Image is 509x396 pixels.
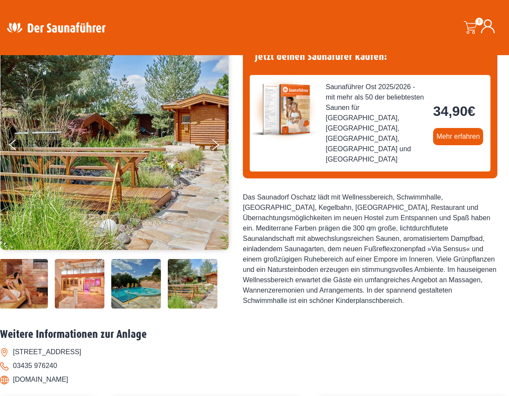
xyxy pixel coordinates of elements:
span: Saunaführer Ost 2025/2026 - mit mehr als 50 der beliebtesten Saunen für [GEOGRAPHIC_DATA], [GEOGR... [326,82,426,165]
a: Mehr erfahren [433,128,484,145]
bdi: 34,90 [433,103,475,119]
div: Das Saunadorf Oschatz lädt mit Wellnessbereich, Schwimmhalle, [GEOGRAPHIC_DATA], Kegelbahn, [GEOG... [243,192,497,306]
img: der-saunafuehrer-2025-ost.jpg [250,75,319,144]
button: Previous [9,136,31,157]
span: 0 [475,18,483,25]
button: Next [211,136,232,157]
span: € [468,103,475,119]
h4: Jetzt deinen Saunafürer kaufen! [250,45,490,68]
